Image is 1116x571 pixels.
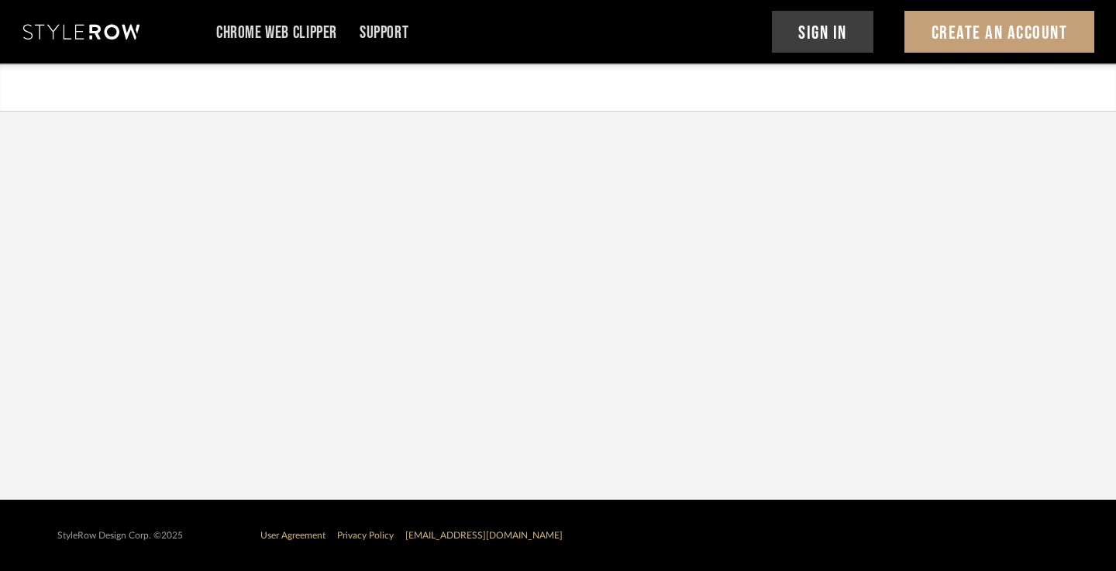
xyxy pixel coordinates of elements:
[260,531,325,540] a: User Agreement
[405,531,563,540] a: [EMAIL_ADDRESS][DOMAIN_NAME]
[337,531,394,540] a: Privacy Policy
[216,26,337,40] a: Chrome Web Clipper
[772,11,874,53] button: Sign In
[360,26,408,40] a: Support
[57,530,183,542] div: StyleRow Design Corp. ©2025
[904,11,1094,53] button: Create An Account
